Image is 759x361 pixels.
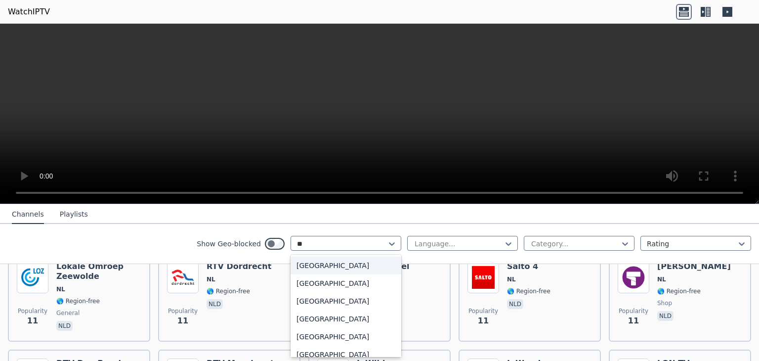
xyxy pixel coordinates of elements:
span: Popularity [18,307,47,315]
button: Channels [12,205,44,224]
p: nld [207,299,223,309]
span: NL [207,275,215,283]
span: 🌎 Region-free [207,287,250,295]
span: 11 [27,315,38,327]
span: Popularity [619,307,648,315]
h6: Salto 4 [507,262,550,271]
span: general [56,309,80,317]
p: nld [56,321,73,331]
img: RTV Dordrecht [167,262,199,293]
span: Popularity [168,307,198,315]
p: nld [657,311,674,321]
div: [GEOGRAPHIC_DATA] [291,257,401,274]
img: Lokale Omroep Zeewolde [17,262,48,293]
button: Playlists [60,205,88,224]
span: NL [657,275,666,283]
p: nld [507,299,523,309]
div: [GEOGRAPHIC_DATA] [291,274,401,292]
span: 🌎 Region-free [657,287,701,295]
div: [GEOGRAPHIC_DATA] [291,292,401,310]
span: 11 [628,315,639,327]
span: 11 [177,315,188,327]
span: 🌎 Region-free [56,297,100,305]
span: NL [507,275,516,283]
label: Show Geo-blocked [197,239,261,249]
h6: Lokale Omroep Zeewolde [56,262,141,281]
div: [GEOGRAPHIC_DATA] [291,310,401,328]
span: NL [56,285,65,293]
img: Tommy Teleshopping [618,262,649,293]
div: [GEOGRAPHIC_DATA] [291,328,401,346]
span: 11 [478,315,489,327]
span: 🌎 Region-free [507,287,550,295]
span: Popularity [468,307,498,315]
span: shop [657,299,672,307]
h6: RTV Dordrecht [207,262,271,271]
h6: [PERSON_NAME] [657,262,731,271]
img: Salto 4 [467,262,499,293]
a: WatchIPTV [8,6,50,18]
